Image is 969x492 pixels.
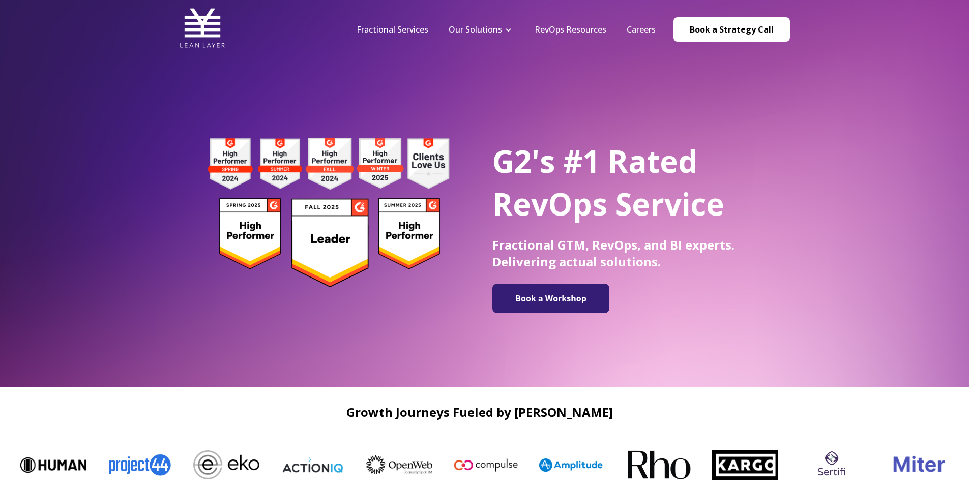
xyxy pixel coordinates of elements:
a: Fractional Services [357,24,428,35]
img: ActionIQ [277,456,343,474]
div: Navigation Menu [346,24,666,35]
a: Our Solutions [449,24,502,35]
img: Compulse [450,448,516,482]
img: g2 badges [190,135,467,290]
img: OpenWeb [363,455,429,474]
a: RevOps Resources [535,24,606,35]
h2: Growth Journeys Fueled by [PERSON_NAME] [10,405,949,419]
img: Book a Workshop [497,288,604,309]
a: Book a Strategy Call [673,17,790,42]
span: G2's #1 Rated RevOps Service [492,140,724,225]
img: Human [17,457,83,473]
img: Kargo [709,450,775,479]
img: Eko [190,450,256,479]
img: Amplitude [536,458,602,472]
a: Careers [627,24,656,35]
img: sertifi logo [796,446,862,484]
img: Lean Layer Logo [180,5,225,51]
span: Fractional GTM, RevOps, and BI experts. Delivering actual solutions. [492,236,735,270]
img: Project44 [104,447,170,482]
